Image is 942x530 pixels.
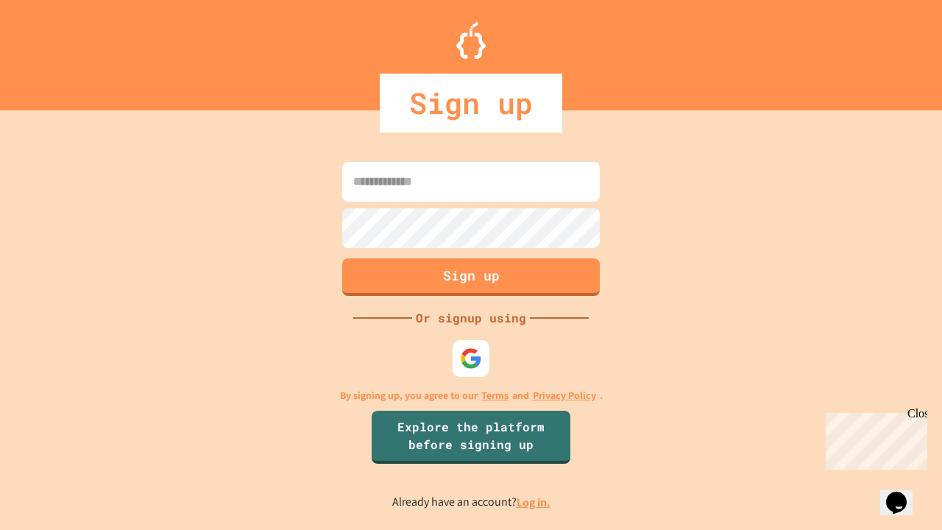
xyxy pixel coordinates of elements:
[342,258,600,296] button: Sign up
[6,6,102,93] div: Chat with us now!Close
[372,411,570,464] a: Explore the platform before signing up
[392,493,550,512] p: Already have an account?
[412,309,530,327] div: Or signup using
[533,388,596,403] a: Privacy Policy
[456,22,486,59] img: Logo.svg
[380,74,562,132] div: Sign up
[517,495,550,510] a: Log in.
[820,407,927,470] iframe: chat widget
[880,471,927,515] iframe: chat widget
[460,347,482,370] img: google-icon.svg
[340,388,603,403] p: By signing up, you agree to our and .
[481,388,509,403] a: Terms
